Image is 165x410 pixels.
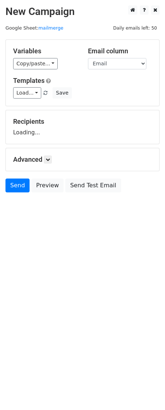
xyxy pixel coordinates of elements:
a: mailmerge [38,25,64,31]
a: Preview [31,179,64,192]
h2: New Campaign [5,5,160,18]
h5: Advanced [13,156,152,164]
span: Daily emails left: 50 [111,24,160,32]
a: Send Test Email [65,179,121,192]
a: Load... [13,87,41,99]
a: Copy/paste... [13,58,58,69]
div: Loading... [13,118,152,137]
h5: Email column [88,47,152,55]
a: Send [5,179,30,192]
a: Templates [13,77,45,84]
button: Save [53,87,72,99]
small: Google Sheet: [5,25,64,31]
h5: Recipients [13,118,152,126]
h5: Variables [13,47,77,55]
a: Daily emails left: 50 [111,25,160,31]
